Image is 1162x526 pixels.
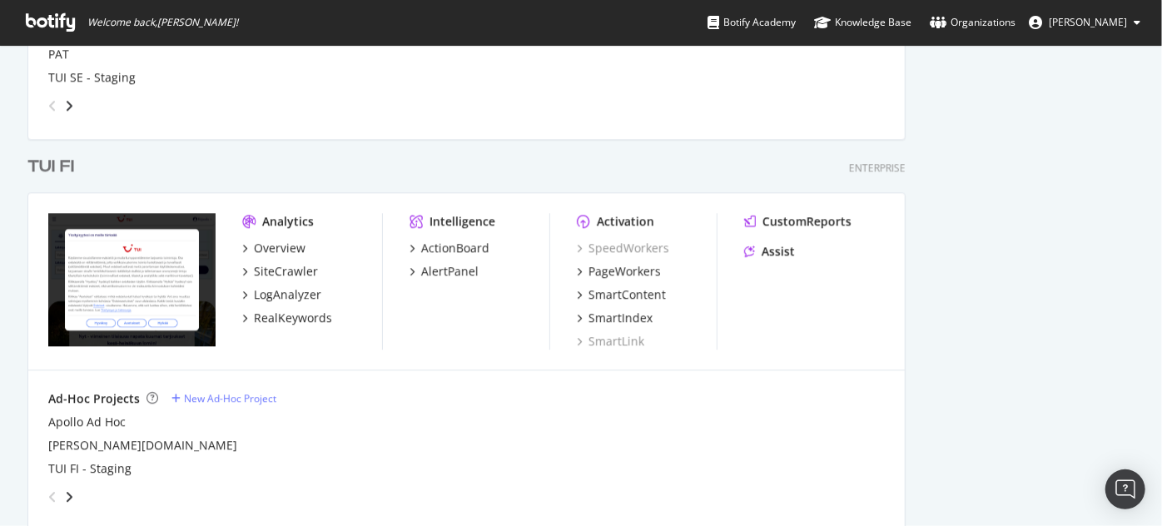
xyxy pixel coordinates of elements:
div: Overview [254,240,305,256]
div: Analytics [262,213,314,230]
div: SmartContent [588,286,666,303]
div: angle-right [63,97,75,114]
img: tui.fi [48,213,216,347]
div: angle-left [42,92,63,119]
div: Knowledge Base [814,14,911,31]
div: CustomReports [762,213,852,230]
a: SpeedWorkers [577,240,669,256]
div: Ad-Hoc Projects [48,390,140,407]
a: SmartLink [577,333,644,350]
div: RealKeywords [254,310,332,326]
a: RealKeywords [242,310,332,326]
div: LogAnalyzer [254,286,321,303]
div: SmartIndex [588,310,653,326]
div: Botify Academy [708,14,796,31]
div: angle-left [42,484,63,510]
div: SiteCrawler [254,263,318,280]
a: PAT [48,46,69,62]
a: CustomReports [744,213,852,230]
a: Overview [242,240,305,256]
div: Open Intercom Messenger [1105,469,1145,509]
a: New Ad-Hoc Project [171,391,276,405]
a: SmartContent [577,286,666,303]
a: TUI SE - Staging [48,69,136,86]
div: Enterprise [849,161,906,175]
div: Intelligence [430,213,495,230]
div: Activation [597,213,654,230]
a: TUI FI - Staging [48,460,132,477]
div: PageWorkers [588,263,661,280]
div: TUI FI [27,155,74,179]
a: PageWorkers [577,263,661,280]
a: ActionBoard [410,240,489,256]
div: AlertPanel [421,263,479,280]
a: SiteCrawler [242,263,318,280]
a: Apollo Ad Hoc [48,414,126,430]
span: Kristiina Halme [1049,15,1127,29]
div: New Ad-Hoc Project [184,391,276,405]
span: Welcome back, [PERSON_NAME] ! [87,16,238,29]
div: angle-right [63,489,75,505]
a: AlertPanel [410,263,479,280]
div: Organizations [930,14,1016,31]
a: Assist [744,243,795,260]
button: [PERSON_NAME] [1016,9,1154,36]
a: TUI FI [27,155,81,179]
a: [PERSON_NAME][DOMAIN_NAME] [48,437,237,454]
div: Assist [762,243,795,260]
a: LogAnalyzer [242,286,321,303]
a: SmartIndex [577,310,653,326]
div: ActionBoard [421,240,489,256]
